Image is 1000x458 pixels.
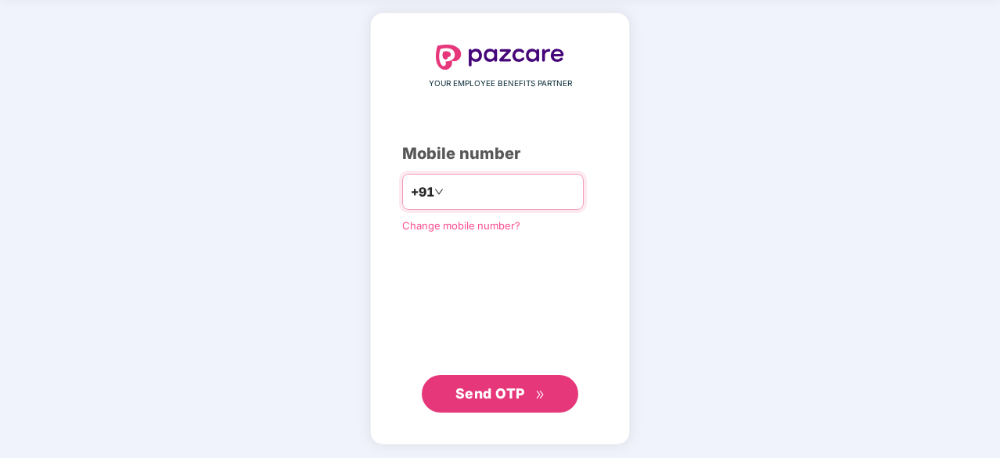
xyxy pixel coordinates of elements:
div: Mobile number [402,142,598,166]
span: down [434,187,444,197]
span: +91 [411,182,434,202]
span: Send OTP [455,385,525,402]
img: logo [436,45,564,70]
span: YOUR EMPLOYEE BENEFITS PARTNER [429,78,572,90]
span: double-right [535,390,545,400]
a: Change mobile number? [402,219,520,232]
button: Send OTPdouble-right [422,375,578,413]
